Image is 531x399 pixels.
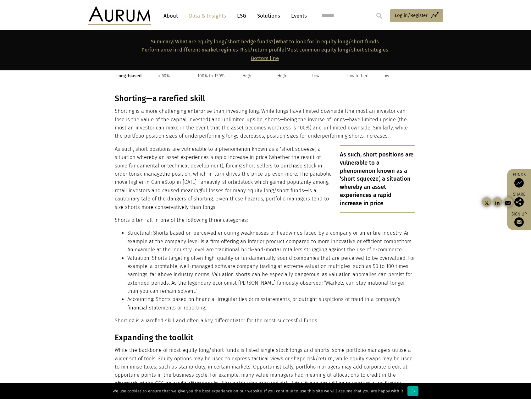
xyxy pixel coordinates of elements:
div: Ok [407,386,418,396]
a: Log in/Register [390,9,443,22]
a: Most common equity long/short strategies [286,47,388,53]
td: High [276,71,310,81]
strong: | | | | [141,39,388,61]
span: risk-manage [134,171,162,177]
a: ESG [234,10,249,22]
p: Shorting is a rarefied skill and often a key differentiator for the most successful funds. [115,317,415,325]
a: Data & Insights [186,10,229,22]
a: Summary [151,39,173,45]
p: As such, short positions are vulnerable to a phenomenon known as a ‘short squeeze’, a situation w... [115,145,415,211]
a: Performance in different market regimes [141,47,238,53]
a: Risk/return profile [240,47,284,53]
td: Long-biased [115,71,157,81]
a: Solutions [254,10,283,22]
span: heavily-shorted [203,179,241,185]
img: linkedin-black.svg [493,200,502,205]
img: Access Funds [514,178,524,188]
li: Accounting: Shorts based on financial irregularities or misstatements, or outright suspicions of ... [127,295,415,312]
a: Bottom line [251,55,279,61]
span: Log in/Register [395,12,428,19]
img: email.svg [503,200,513,205]
div: Share [510,192,528,207]
p: As such, short positions are vulnerable to a phenomenon known as a ‘short squeeze’, a situation w... [340,145,415,213]
a: What are equity long/short hedge funds? [175,39,274,45]
img: Share this post [514,197,524,207]
td: < 60% [157,71,196,81]
td: Low [380,71,415,81]
p: Shorts often fall in one of the following three categories: [115,216,415,224]
a: What to look for in equity long/short funds [276,39,379,45]
h3: Shorting—a rarefied skill [115,94,415,103]
img: twitter-black.svg [482,200,491,205]
span: equity-like [205,380,230,386]
td: Low [310,71,345,81]
img: Aurum [88,6,151,25]
a: Events [288,10,307,22]
td: High [241,71,276,81]
input: Submit [373,9,385,22]
a: Funds [510,172,528,188]
p: Shorting is a more challenging enterprise than investing long. While longs have limited downside ... [115,107,415,140]
td: 100% to 150% [196,71,241,81]
td: Low to hed [345,71,380,81]
li: Structural: Shorts based on perceived enduring weaknesses or headwinds faced by a company or an e... [127,229,415,254]
li: Valuation: Shorts targeting often high-quality or fundamentally sound companies that are perceive... [127,254,415,296]
a: Sign up [510,211,528,227]
a: About [160,10,181,22]
h3: Expanding the toolkit [115,333,415,342]
img: Sign up to our newsletter [514,217,524,227]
